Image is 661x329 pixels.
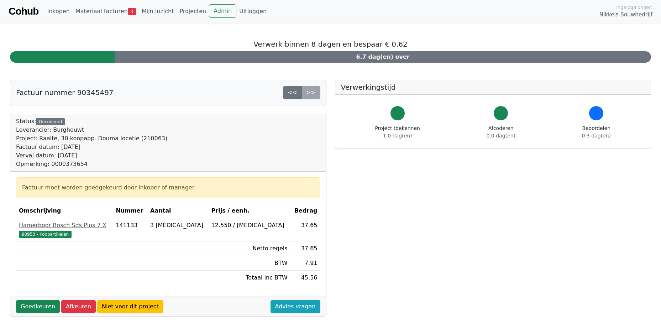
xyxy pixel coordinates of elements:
a: Afkeuren [61,300,96,313]
div: 3 [MEDICAL_DATA] [150,221,206,230]
th: Aantal [147,204,209,218]
div: Status: [16,117,167,168]
div: Hamerboor Bosch Sds Plus 7 X [19,221,110,230]
a: Admin [209,4,236,18]
a: Materiaal facturen3 [73,4,139,19]
td: 37.65 [290,241,320,256]
td: BTW [209,256,290,271]
h5: Verwerk binnen 8 dagen en bespaar € 0.62 [10,40,651,48]
a: Inkopen [44,4,72,19]
div: Verval datum: [DATE] [16,151,167,160]
div: Leverancier: Burghouwt [16,126,167,134]
td: Netto regels [209,241,290,256]
a: << [283,86,302,99]
th: Omschrijving [16,204,113,218]
th: Nummer [113,204,147,218]
a: Uitloggen [236,4,269,19]
span: 0.3 dag(en) [582,133,611,139]
span: 0.0 dag(en) [487,133,515,139]
div: Factuur moet worden goedgekeurd door inkoper of manager. [22,183,314,192]
span: Ingelogd onder: [616,4,652,11]
div: 12.550 / [MEDICAL_DATA] [211,221,288,230]
h5: Verwerkingstijd [341,83,645,92]
td: 141133 [113,218,147,241]
td: Totaal inc BTW [209,271,290,285]
td: 7.91 [290,256,320,271]
div: Factuur datum: [DATE] [16,143,167,151]
a: Hamerboor Bosch Sds Plus 7 X90953 - Koopartikelen [19,221,110,238]
td: 37.65 [290,218,320,241]
a: Advies vragen [271,300,320,313]
div: 6.7 dag(en) over [115,51,651,63]
div: Afcoderen [487,125,515,140]
div: Project: Raalte, 30 koopapp. Douma locatie (210063) [16,134,167,143]
div: Gecodeerd [36,118,65,125]
th: Prijs / eenh. [209,204,290,218]
a: Projecten [177,4,209,19]
h5: Factuur nummer 90345497 [16,88,114,97]
div: Opmerking: 0000373654 [16,160,167,168]
span: 1.0 dag(en) [383,133,412,139]
th: Bedrag [290,204,320,218]
a: Cohub [9,3,38,20]
a: Niet voor dit project [97,300,163,313]
div: Project toekennen [375,125,420,140]
a: Mijn inzicht [139,4,177,19]
div: Beoordelen [582,125,611,140]
span: 90953 - Koopartikelen [19,231,72,238]
span: Nikkels Bouwbedrijf [599,11,652,19]
span: 3 [128,8,136,15]
a: Goedkeuren [16,300,60,313]
td: 45.56 [290,271,320,285]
